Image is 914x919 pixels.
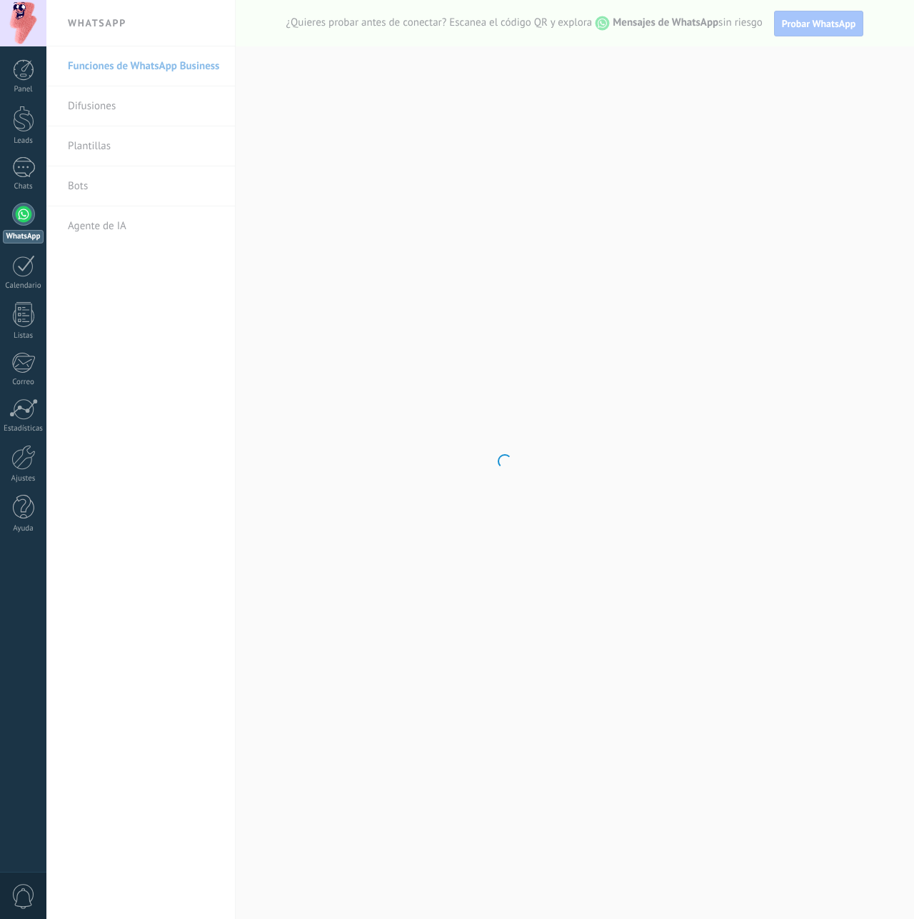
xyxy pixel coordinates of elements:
[3,182,44,191] div: Chats
[3,474,44,483] div: Ajustes
[3,230,44,243] div: WhatsApp
[3,85,44,94] div: Panel
[3,424,44,433] div: Estadísticas
[3,281,44,291] div: Calendario
[3,331,44,341] div: Listas
[3,378,44,387] div: Correo
[3,524,44,533] div: Ayuda
[3,136,44,146] div: Leads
